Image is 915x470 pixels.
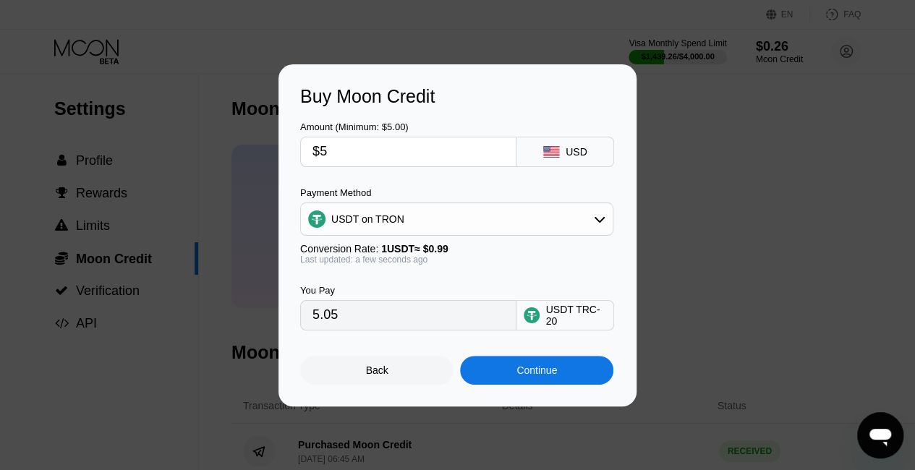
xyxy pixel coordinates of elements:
[545,304,606,327] div: USDT TRC-20
[857,412,903,458] iframe: 启动消息传送窗口的按钮
[331,213,404,225] div: USDT on TRON
[566,146,587,158] div: USD
[300,86,615,107] div: Buy Moon Credit
[300,255,613,265] div: Last updated: a few seconds ago
[300,243,613,255] div: Conversion Rate:
[381,243,448,255] span: 1 USDT ≈ $0.99
[300,285,516,296] div: You Pay
[516,364,557,376] div: Continue
[312,137,504,166] input: $0.00
[301,205,613,234] div: USDT on TRON
[300,356,454,385] div: Back
[366,364,388,376] div: Back
[460,356,613,385] div: Continue
[300,187,613,198] div: Payment Method
[300,121,516,132] div: Amount (Minimum: $5.00)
